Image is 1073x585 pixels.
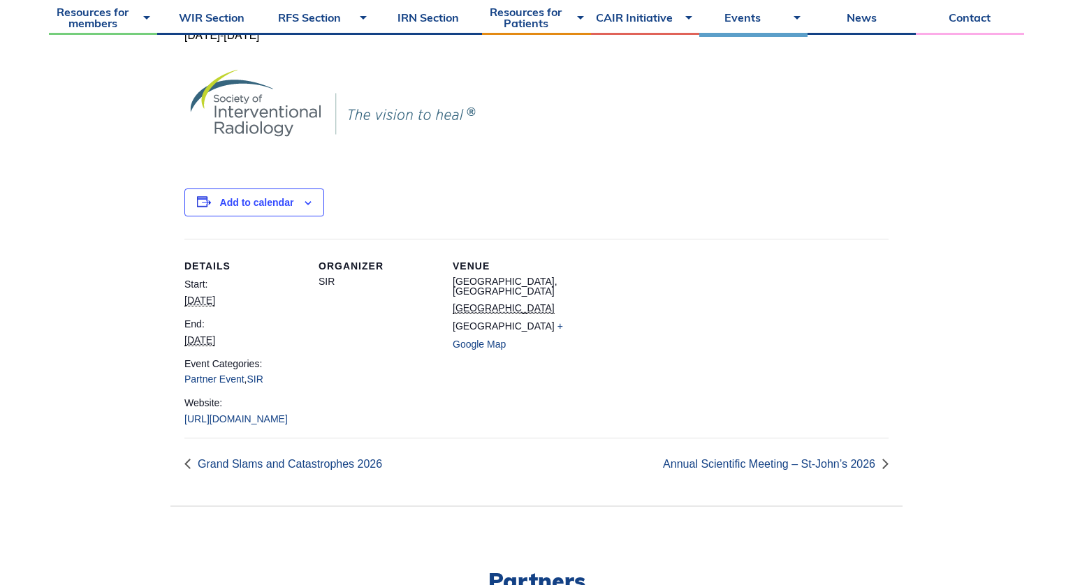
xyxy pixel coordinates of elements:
[220,197,294,208] button: View links to add events to your calendar
[453,276,570,296] dd: [GEOGRAPHIC_DATA], [GEOGRAPHIC_DATA]
[184,30,259,41] div: -
[184,295,215,306] abbr: 2026-04-11
[184,316,302,332] dt: End:
[655,458,889,470] a: Annual Scientific Meeting – St-John’s 2026
[453,320,563,350] a: + Google Map
[453,261,570,271] h2: Venue
[453,302,555,314] abbr: Ontario
[184,356,302,372] dt: Event Categories:
[319,261,436,271] h2: Organizer
[453,320,555,332] span: [GEOGRAPHIC_DATA]
[184,334,215,346] abbr: 2026-04-17
[184,374,302,384] dd: ,
[184,413,288,424] a: [URL][DOMAIN_NAME]
[184,458,889,472] nav: Event Navigation
[184,458,390,470] a: Grand Slams and Catastrophes 2026
[184,261,302,271] h2: Details
[224,30,259,41] span: [DATE]
[184,276,302,292] dt: Start:
[184,373,244,385] a: Partner Event
[319,276,436,286] dd: SIR
[587,261,734,408] iframe: Venue location map
[184,30,220,41] span: [DATE]
[184,395,302,411] dt: Website:
[247,373,263,385] a: SIR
